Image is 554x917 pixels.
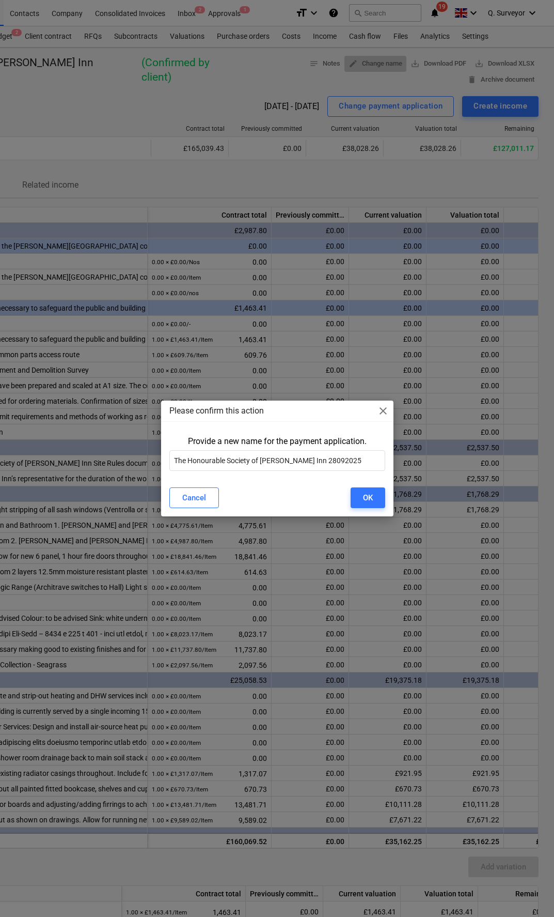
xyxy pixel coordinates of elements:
div: Provide a new name for the payment application. [188,436,367,446]
p: Please confirm this action [169,405,264,417]
button: OK [351,487,385,508]
div: OK [363,491,373,505]
span: close [377,405,389,417]
button: Cancel [169,487,219,508]
iframe: Chat Widget [502,867,554,917]
div: Cancel [182,491,206,505]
